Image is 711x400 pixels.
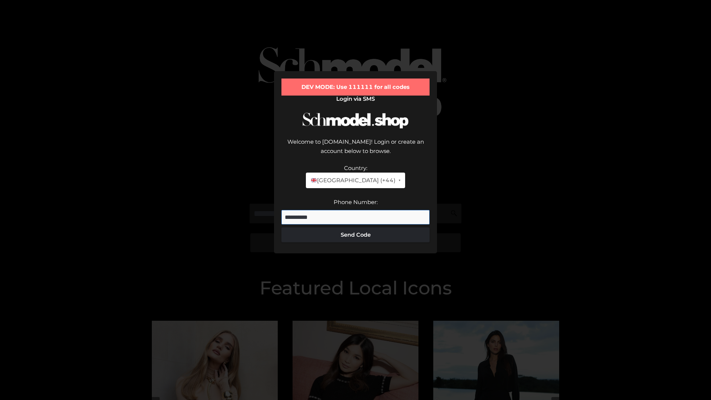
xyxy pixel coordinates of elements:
[300,106,411,135] img: Schmodel Logo
[281,79,430,96] div: DEV MODE: Use 111111 for all codes
[311,177,317,183] img: 🇬🇧
[334,199,378,206] label: Phone Number:
[281,96,430,102] h2: Login via SMS
[344,164,367,171] label: Country:
[310,176,395,185] span: [GEOGRAPHIC_DATA] (+44)
[281,137,430,163] div: Welcome to [DOMAIN_NAME]! Login or create an account below to browse.
[281,227,430,242] button: Send Code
